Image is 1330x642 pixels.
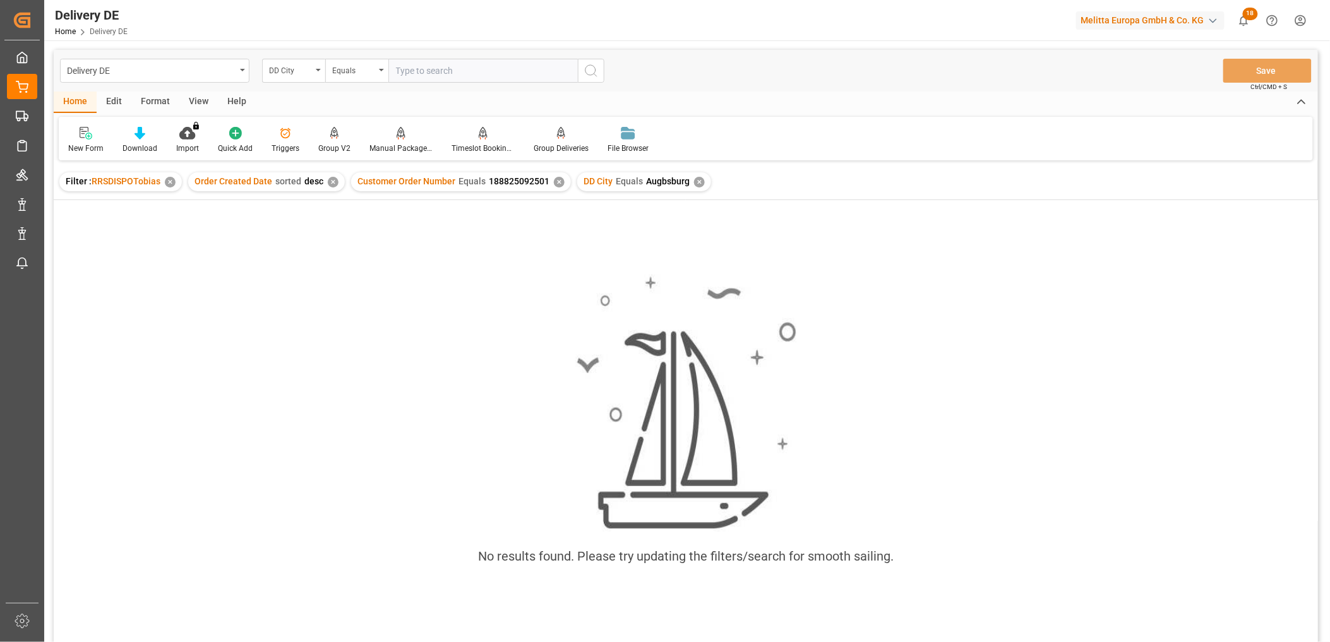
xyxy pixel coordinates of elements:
[1230,6,1258,35] button: show 18 new notifications
[275,176,301,186] span: sorted
[97,92,131,113] div: Edit
[66,176,92,186] span: Filter :
[1076,8,1230,32] button: Melitta Europa GmbH & Co. KG
[646,176,690,186] span: Augbsburg
[68,143,104,154] div: New Form
[179,92,218,113] div: View
[452,143,515,154] div: Timeslot Booking Report
[1223,59,1312,83] button: Save
[272,143,299,154] div: Triggers
[575,275,796,532] img: smooth_sailing.jpeg
[325,59,388,83] button: open menu
[123,143,157,154] div: Download
[1243,8,1258,20] span: 18
[318,143,350,154] div: Group V2
[54,92,97,113] div: Home
[165,177,176,187] div: ✕
[131,92,179,113] div: Format
[55,6,128,25] div: Delivery DE
[554,177,565,187] div: ✕
[269,62,312,76] div: DD City
[608,143,649,154] div: File Browser
[458,176,486,186] span: Equals
[304,176,323,186] span: desc
[357,176,455,186] span: Customer Order Number
[195,176,272,186] span: Order Created Date
[218,143,253,154] div: Quick Add
[218,92,256,113] div: Help
[262,59,325,83] button: open menu
[478,547,894,566] div: No results found. Please try updating the filters/search for smooth sailing.
[578,59,604,83] button: search button
[1258,6,1286,35] button: Help Center
[584,176,613,186] span: DD City
[1076,11,1225,30] div: Melitta Europa GmbH & Co. KG
[67,62,236,78] div: Delivery DE
[489,176,549,186] span: 188825092501
[1251,82,1288,92] span: Ctrl/CMD + S
[328,177,338,187] div: ✕
[369,143,433,154] div: Manual Package TypeDetermination
[92,176,160,186] span: RRSDISPOTobias
[55,27,76,36] a: Home
[60,59,249,83] button: open menu
[388,59,578,83] input: Type to search
[694,177,705,187] div: ✕
[616,176,643,186] span: Equals
[332,62,375,76] div: Equals
[534,143,589,154] div: Group Deliveries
